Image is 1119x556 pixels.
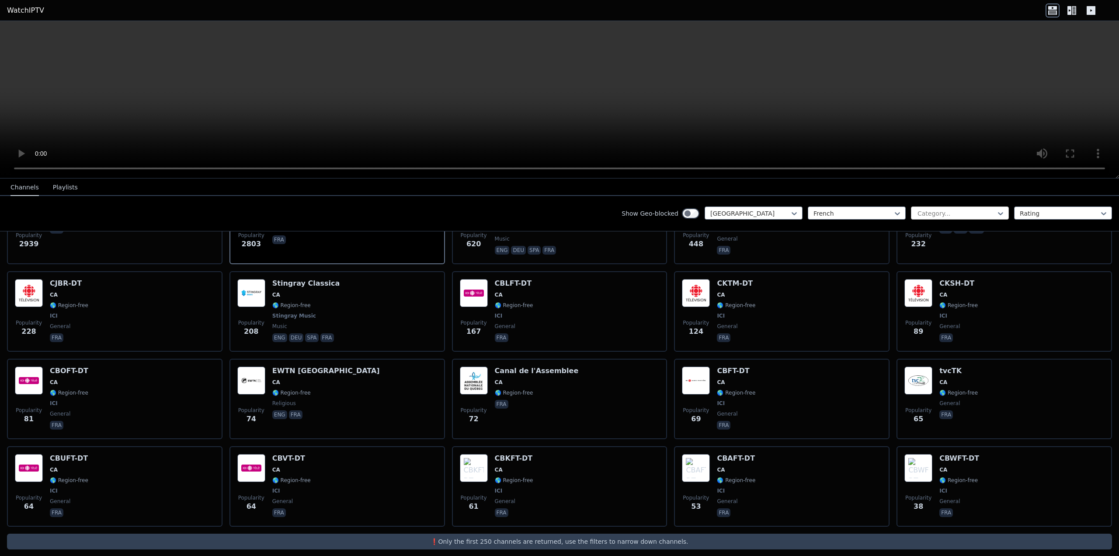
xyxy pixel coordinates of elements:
[939,367,978,375] h6: tvcTK
[320,333,334,342] p: fra
[691,501,701,512] span: 53
[914,501,923,512] span: 38
[50,333,63,342] p: fra
[528,246,541,255] p: spa
[289,333,304,342] p: deu
[10,179,39,196] button: Channels
[495,466,503,473] span: CA
[939,400,960,407] span: general
[16,494,42,501] span: Popularity
[495,367,579,375] h6: Canal de l'Assemblee
[50,400,58,407] span: ICI
[466,326,481,337] span: 167
[717,323,737,330] span: general
[461,494,487,501] span: Popularity
[717,302,755,309] span: 🌎 Region-free
[682,279,710,307] img: CKTM-DT
[238,232,264,239] span: Popularity
[272,367,380,375] h6: EWTN [GEOGRAPHIC_DATA]
[469,414,478,424] span: 72
[495,323,515,330] span: general
[717,508,730,517] p: fra
[939,466,947,473] span: CA
[461,407,487,414] span: Popularity
[717,400,725,407] span: ICI
[461,232,487,239] span: Popularity
[939,389,978,396] span: 🌎 Region-free
[50,454,88,463] h6: CBUFT-DT
[495,477,533,484] span: 🌎 Region-free
[16,232,42,239] span: Popularity
[272,454,311,463] h6: CBVT-DT
[495,333,508,342] p: fra
[717,379,725,386] span: CA
[939,323,960,330] span: general
[939,498,960,505] span: general
[272,279,340,288] h6: Stingray Classica
[50,291,58,298] span: CA
[511,246,526,255] p: deu
[717,421,730,430] p: fra
[495,379,503,386] span: CA
[717,410,737,417] span: general
[50,379,58,386] span: CA
[238,319,264,326] span: Popularity
[939,487,947,494] span: ICI
[272,498,293,505] span: general
[50,487,58,494] span: ICI
[272,410,287,419] p: eng
[683,494,709,501] span: Popularity
[904,279,932,307] img: CKSH-DT
[914,326,923,337] span: 89
[15,454,43,482] img: CBUFT-DT
[717,333,730,342] p: fra
[272,508,286,517] p: fra
[717,466,725,473] span: CA
[495,291,503,298] span: CA
[244,326,258,337] span: 208
[717,279,755,288] h6: CKTM-DT
[469,501,478,512] span: 61
[905,407,931,414] span: Popularity
[495,246,510,255] p: eng
[461,319,487,326] span: Popularity
[939,410,953,419] p: fra
[904,454,932,482] img: CBWFT-DT
[247,501,256,512] span: 64
[305,333,318,342] p: spa
[237,454,265,482] img: CBVT-DT
[495,312,503,319] span: ICI
[19,239,39,249] span: 2939
[24,501,34,512] span: 64
[939,477,978,484] span: 🌎 Region-free
[717,235,737,242] span: general
[914,414,923,424] span: 65
[904,367,932,395] img: tvcTK
[939,454,979,463] h6: CBWFT-DT
[911,239,925,249] span: 232
[50,410,70,417] span: general
[15,367,43,395] img: CBOFT-DT
[905,319,931,326] span: Popularity
[50,367,88,375] h6: CBOFT-DT
[24,414,34,424] span: 81
[495,279,533,288] h6: CBLFT-DT
[53,179,78,196] button: Playlists
[272,389,311,396] span: 🌎 Region-free
[717,477,755,484] span: 🌎 Region-free
[272,466,280,473] span: CA
[238,407,264,414] span: Popularity
[272,477,311,484] span: 🌎 Region-free
[717,454,755,463] h6: CBAFT-DT
[237,279,265,307] img: Stingray Classica
[689,239,703,249] span: 448
[272,487,280,494] span: ICI
[495,389,533,396] span: 🌎 Region-free
[939,379,947,386] span: CA
[50,279,88,288] h6: CJBR-DT
[542,246,556,255] p: fra
[7,5,44,16] a: WatchIPTV
[50,323,70,330] span: general
[460,454,488,482] img: CBKFT-DT
[460,367,488,395] img: Canal de l'Assemblee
